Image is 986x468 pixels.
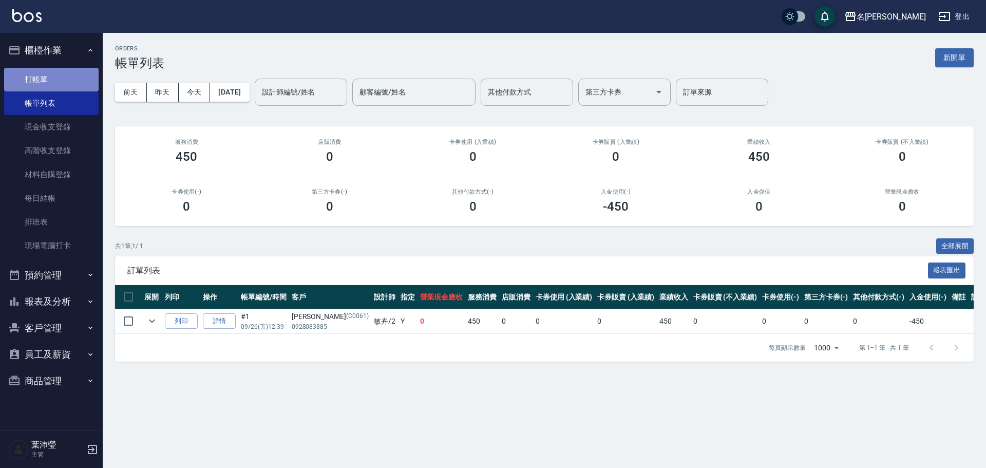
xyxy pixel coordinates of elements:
h5: 葉沛瑩 [31,440,84,450]
h3: -450 [603,199,629,214]
button: [DATE] [210,83,249,102]
th: 入金使用(-) [907,285,949,309]
th: 營業現金應收 [418,285,466,309]
p: 0928083885 [292,322,369,331]
div: [PERSON_NAME] [292,311,369,322]
button: 列印 [165,313,198,329]
a: 排班表 [4,210,99,234]
td: 0 [760,309,802,333]
th: 列印 [162,285,200,309]
button: expand row [144,313,160,329]
a: 報表匯出 [928,265,966,275]
button: 商品管理 [4,368,99,395]
button: 登出 [934,7,974,26]
h3: 服務消費 [127,139,246,145]
h3: 0 [899,199,906,214]
p: 共 1 筆, 1 / 1 [115,241,143,251]
h3: 帳單列表 [115,56,164,70]
button: 報表及分析 [4,288,99,315]
h2: 店販消費 [271,139,389,145]
p: 每頁顯示數量 [769,343,806,352]
h2: 卡券使用(-) [127,189,246,195]
h2: 卡券販賣 (不入業績) [843,139,961,145]
th: 第三方卡券(-) [802,285,851,309]
h3: 450 [748,149,770,164]
h3: 0 [326,149,333,164]
span: 訂單列表 [127,266,928,276]
td: -450 [907,309,949,333]
button: 客戶管理 [4,315,99,342]
td: 0 [595,309,657,333]
button: 員工及薪資 [4,341,99,368]
a: 打帳單 [4,68,99,91]
h3: 0 [183,199,190,214]
img: Logo [12,9,42,22]
th: 卡券使用 (入業績) [533,285,595,309]
td: 0 [418,309,466,333]
th: 卡券使用(-) [760,285,802,309]
td: 450 [657,309,691,333]
td: 0 [533,309,595,333]
h3: 0 [469,149,477,164]
h3: 450 [176,149,197,164]
h2: 入金使用(-) [557,189,675,195]
button: 昨天 [147,83,179,102]
h2: ORDERS [115,45,164,52]
a: 現場電腦打卡 [4,234,99,257]
a: 材料自購登錄 [4,163,99,186]
th: 展開 [142,285,162,309]
button: 今天 [179,83,211,102]
h3: 0 [755,199,763,214]
th: 服務消費 [465,285,499,309]
img: Person [8,439,29,460]
th: 其他付款方式(-) [850,285,907,309]
h2: 卡券使用 (入業績) [413,139,532,145]
button: 前天 [115,83,147,102]
h3: 0 [326,199,333,214]
h2: 營業現金應收 [843,189,961,195]
td: #1 [238,309,289,333]
h2: 入金儲值 [700,189,819,195]
div: 1000 [810,334,843,362]
button: 名[PERSON_NAME] [840,6,930,27]
th: 設計師 [371,285,398,309]
a: 高階收支登錄 [4,139,99,162]
a: 現金收支登錄 [4,115,99,139]
h3: 0 [612,149,619,164]
button: 櫃檯作業 [4,37,99,64]
p: 第 1–1 筆 共 1 筆 [859,343,909,352]
p: 09/26 (五) 12:39 [241,322,287,331]
th: 帳單編號/時間 [238,285,289,309]
a: 新開單 [935,52,974,62]
td: 敏卉 /2 [371,309,398,333]
h2: 卡券販賣 (入業績) [557,139,675,145]
h3: 0 [899,149,906,164]
h2: 業績收入 [700,139,819,145]
div: 名[PERSON_NAME] [857,10,926,23]
a: 帳單列表 [4,91,99,115]
button: 預約管理 [4,262,99,289]
th: 操作 [200,285,238,309]
th: 店販消費 [499,285,533,309]
h3: 0 [469,199,477,214]
th: 指定 [398,285,418,309]
button: save [814,6,835,27]
h2: 其他付款方式(-) [413,189,532,195]
p: 主管 [31,450,84,459]
th: 備註 [949,285,969,309]
th: 客戶 [289,285,371,309]
h2: 第三方卡券(-) [271,189,389,195]
button: 全部展開 [936,238,974,254]
button: 報表匯出 [928,263,966,278]
td: 0 [802,309,851,333]
td: 0 [850,309,907,333]
button: 新開單 [935,48,974,67]
p: (C0061) [346,311,369,322]
a: 詳情 [203,313,236,329]
th: 卡券販賣 (不入業績) [691,285,760,309]
td: 0 [499,309,533,333]
td: 0 [691,309,760,333]
th: 卡券販賣 (入業績) [595,285,657,309]
th: 業績收入 [657,285,691,309]
td: Y [398,309,418,333]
